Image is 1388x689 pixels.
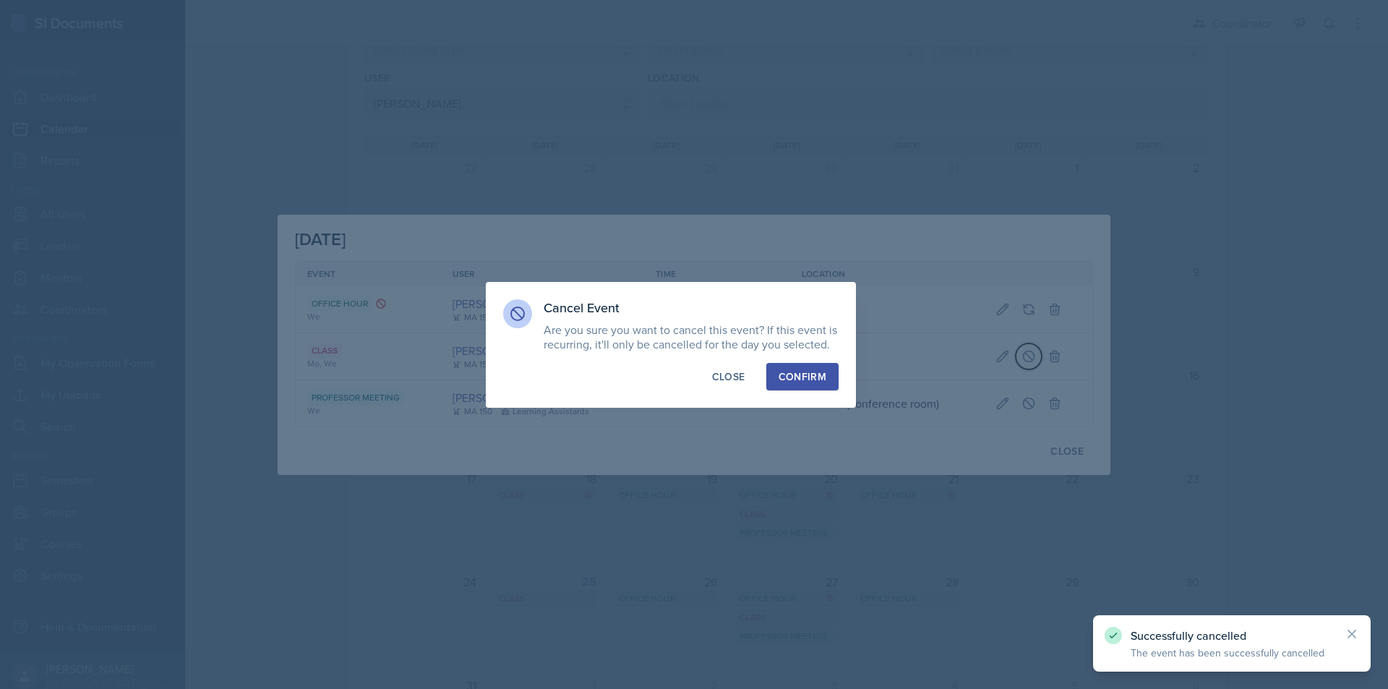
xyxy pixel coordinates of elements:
h3: Cancel Event [544,299,839,317]
div: Close [712,369,745,384]
div: Confirm [779,369,826,384]
p: The event has been successfully cancelled [1131,646,1333,660]
p: Successfully cancelled [1131,628,1333,643]
button: Close [700,363,758,390]
button: Confirm [766,363,839,390]
p: Are you sure you want to cancel this event? If this event is recurring, it'll only be cancelled f... [544,322,839,351]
